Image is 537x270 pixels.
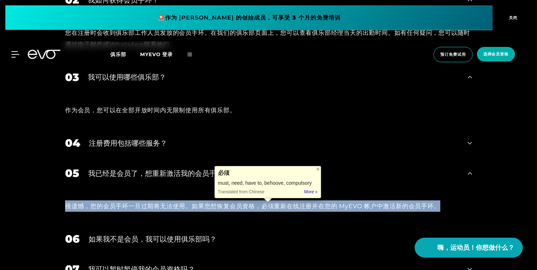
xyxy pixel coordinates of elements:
[65,107,236,114] font: 作为会员，您可以在全部开放时间内无限制使用所有俱乐部。
[431,47,474,62] a: 预订免费试用
[88,169,259,178] font: 我已经是会员了，想重新激活我的会员手环。可以吗？
[415,238,523,258] button: 嗨，运动员！你想做什么？
[110,51,140,58] a: 俱乐部
[89,235,217,243] font: 如果我不是会员，我可以使用俱乐部吗？
[509,15,517,20] font: 关闭
[440,52,466,57] font: 预订免费试用
[483,52,509,56] font: 选择会员资格
[437,244,514,251] font: 嗨，运动员！你想做什么？
[65,71,79,84] font: 03
[110,51,126,58] font: 俱乐部
[140,51,172,58] a: MYEVO 登录
[65,136,80,150] font: 04
[65,202,440,210] font: 很遗憾，您的会员手环一旦过期将无法使用。如果您想恢复会员资格，必须重新在线注册并在您的 MyEVO 帐户中激活新的会员手环。
[475,47,517,62] a: 选择会员资格
[493,5,532,30] button: 关闭
[88,73,166,81] font: 我可以使用哪些俱乐部？
[65,232,80,245] font: 06
[187,51,192,58] font: 德
[65,167,79,180] font: 05
[89,139,167,147] font: 注册费用包括哪些服务？
[187,50,201,59] a: 德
